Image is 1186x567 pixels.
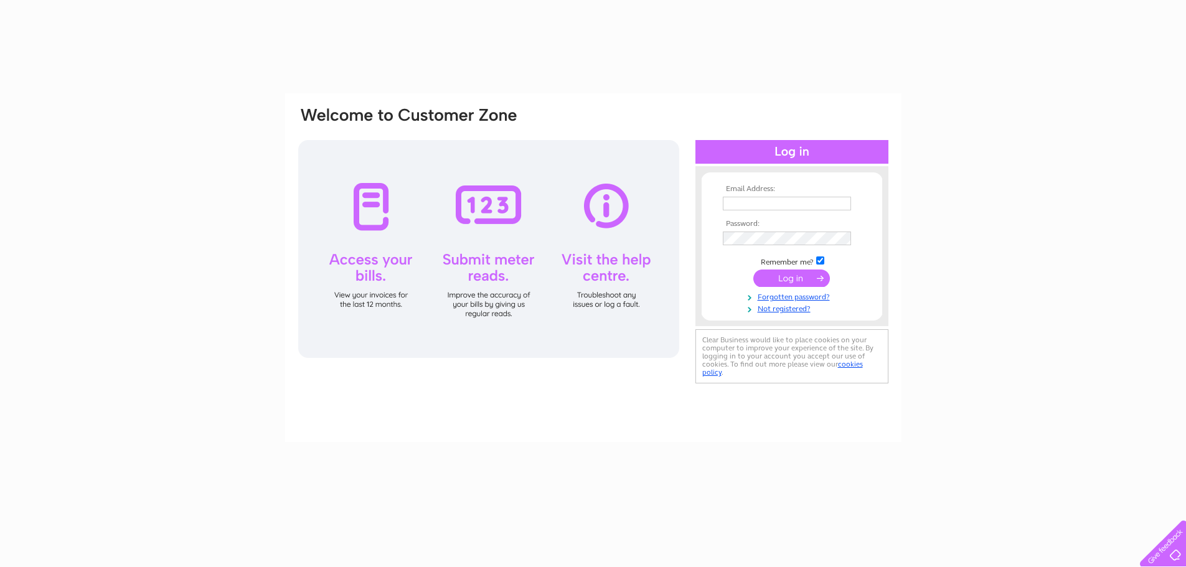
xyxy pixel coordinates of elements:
th: Email Address: [720,185,864,194]
input: Submit [753,269,830,287]
th: Password: [720,220,864,228]
a: Not registered? [723,302,864,314]
div: Clear Business would like to place cookies on your computer to improve your experience of the sit... [695,329,888,383]
a: cookies policy [702,360,863,377]
a: Forgotten password? [723,290,864,302]
td: Remember me? [720,255,864,267]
